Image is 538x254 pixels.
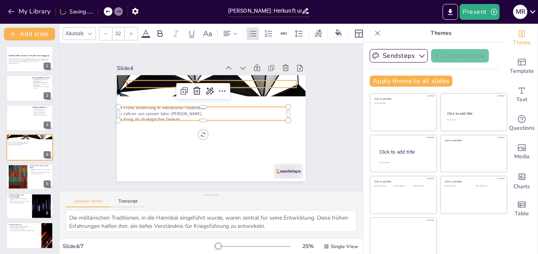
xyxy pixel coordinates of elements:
button: Create theme [431,49,489,63]
p: Hass auf die Römer als Antrieb. [9,229,39,230]
button: Add slide [4,28,55,40]
p: In dieser Präsentation erforschen wir [PERSON_NAME] Herkunft, seine Kindheit und die Gründe für s... [9,58,51,63]
div: Slide 4 / 7 [63,243,214,250]
p: Geboren in [GEOGRAPHIC_DATA], einer mächtigen Stadt. [32,107,51,110]
p: Hannibal wurde [DEMOGRAPHIC_DATA] geboren. [32,80,51,83]
div: 5 [44,180,51,188]
span: Text [516,95,527,104]
p: Zugang zu militärischen Ausbildungen und Ressourcen. [32,113,51,116]
div: Add charts and graphs [506,166,538,195]
div: Click to add title [445,180,502,183]
div: 7 [6,222,53,248]
p: Persönliche und nationale Demütigungen. [30,171,51,173]
p: Krieg als strategisches Denken. [7,144,49,146]
p: Frühe Einführung in militärische Traditionen. [118,105,288,111]
div: Add text boxes [506,81,538,109]
div: Add a table [506,195,538,223]
div: 6 [44,210,51,217]
div: Click to add title [374,97,431,100]
div: 25 % [298,243,317,250]
div: Click to add text [394,185,412,187]
p: Wer war [PERSON_NAME]? [32,76,51,79]
p: Grund für den Hass auf die Römer [30,165,51,169]
div: 3 [44,121,51,129]
div: Change the overall theme [506,24,538,52]
p: Seine Taktiken werden bis [DATE] studiert. [32,86,51,89]
p: Hannibals Kindheit [9,135,51,138]
input: Insert title [228,5,301,17]
div: 2 [44,92,51,99]
div: Click to add text [447,119,500,121]
p: Lehren von seinem Vater [PERSON_NAME]. [118,111,288,117]
div: Click to add body [380,162,429,164]
div: Click to add title [445,138,502,142]
p: Wichtige Aspekte für das Verständnis [PERSON_NAME]. [9,230,39,232]
span: Single View [331,243,358,250]
span: Charts [513,182,530,191]
div: Add ready made slides [506,52,538,81]
div: Click to add text [476,185,501,187]
button: Present [460,4,499,20]
button: M R [513,4,527,20]
p: Kindheit und Herkunft prägten Hannibal. [9,226,39,227]
div: Click to add title [380,149,430,155]
button: My Library [6,5,54,18]
p: Zusammenfassung [9,224,39,226]
p: Generated with [URL] [9,63,51,64]
p: Frühe Einführung in militärische Traditionen. [7,142,49,143]
div: 1 [44,63,51,70]
button: Export to PowerPoint [443,4,458,20]
div: Click to add text [445,185,470,187]
div: Click to add text [374,185,392,187]
span: Template [510,67,534,76]
p: Aristokratische Familie mit militärischem Hintergrund. [32,110,51,113]
p: Krieg als strategisches Denken. [118,117,288,123]
div: Layout [353,27,365,40]
textarea: Die militärischen Traditionen, in die Hannibal eingeführt wurde, waren zentral für seine Entwickl... [66,210,357,232]
div: https://cdn.sendsteps.com/images/logo/sendsteps_logo_white.pnghttps://cdn.sendsteps.com/images/lo... [6,164,53,190]
p: Rache als treibende Kraft. [30,173,51,174]
strong: [PERSON_NAME]: Herkunft und Kindheit eines Kriegsgenies [9,55,50,57]
p: Lehren von seinem Vater [PERSON_NAME]. [7,143,49,144]
span: Media [514,152,530,161]
p: Einfluss seines Vaters war zentral. [9,227,39,229]
div: Add images, graphics, shapes or video [506,138,538,166]
div: 7 [44,239,51,246]
span: Theme [513,38,531,47]
p: Berüchtigt für seine innovative Kriegsführung. [32,83,51,86]
div: Slide 4 [117,64,220,72]
p: [PERSON_NAME] war ein [DEMOGRAPHIC_DATA] General. [32,77,51,80]
div: Click to add title [447,111,500,116]
div: https://cdn.sendsteps.com/images/logo/sendsteps_logo_white.pnghttps://cdn.sendsteps.com/images/lo... [6,134,53,160]
div: https://cdn.sendsteps.com/images/logo/sendsteps_logo_white.pnghttps://cdn.sendsteps.com/images/lo... [6,105,53,131]
p: Hannibals Herkunft [32,106,51,108]
div: Saving...... [60,8,93,15]
div: Get real-time input from your audience [506,109,538,138]
div: M R [513,5,527,19]
p: [PERSON_NAME] Vater [PERSON_NAME] [9,194,30,198]
p: Werte von Ehre und Loyalität. [9,202,30,204]
div: Background color [332,29,344,38]
button: Sendsteps [370,49,428,63]
p: Themes [384,24,498,43]
div: https://cdn.sendsteps.com/images/logo/sendsteps_logo_white.pnghttps://cdn.sendsteps.com/images/lo... [6,75,53,101]
button: Transcript [111,199,146,207]
span: Table [515,209,529,218]
p: [PERSON_NAME] war ein angesehener General. [9,198,30,201]
span: Questions [509,124,535,133]
p: Überzeugung, Rom müsse besiegt werden. [9,201,30,203]
div: Click to add text [374,102,431,104]
div: 4 [44,151,51,158]
div: Akatab [64,28,85,39]
div: Click to add text [413,185,431,187]
div: Click to add title [374,180,431,183]
p: Niederlage Karthagos im Ersten Punischen Krieg. [30,169,51,171]
div: https://cdn.sendsteps.com/images/logo/sendsteps_logo_white.pnghttps://cdn.sendsteps.com/images/lo... [6,46,53,72]
button: Apply theme to all slides [370,76,452,87]
div: Text effects [312,27,324,40]
button: Speaker Notes [66,199,111,207]
div: https://cdn.sendsteps.com/images/logo/sendsteps_logo_white.pnghttps://cdn.sendsteps.com/images/lo... [6,193,53,219]
p: Hannibals Kindheit [126,80,296,88]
